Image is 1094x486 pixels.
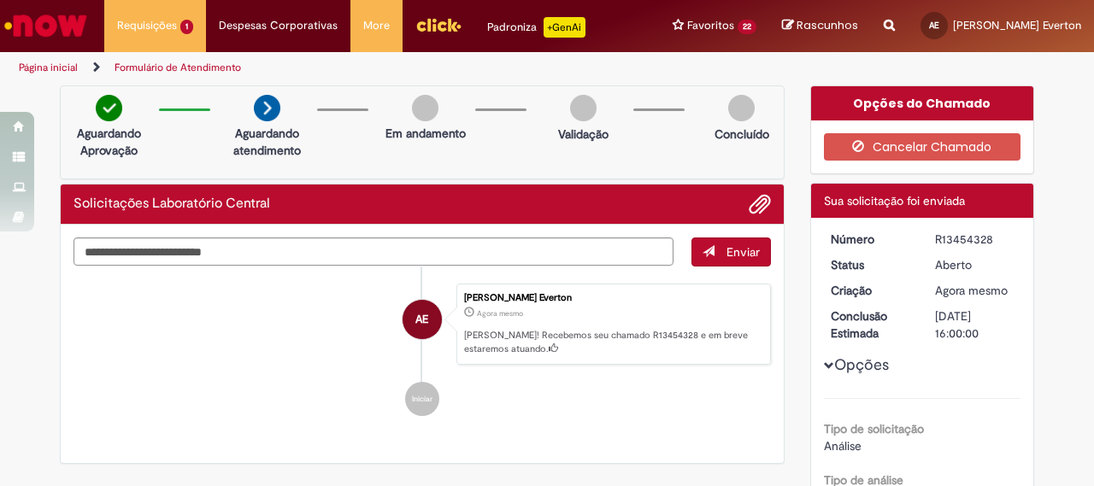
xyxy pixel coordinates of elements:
[363,17,390,34] span: More
[726,244,760,260] span: Enviar
[558,126,609,143] p: Validação
[385,125,466,142] p: Em andamento
[403,300,442,339] div: Albanira Lima Dos Santos Everton
[811,86,1034,120] div: Opções do Chamado
[824,193,965,208] span: Sua solicitação foi enviada
[818,307,923,342] dt: Conclusão Estimada
[464,293,762,303] div: [PERSON_NAME] Everton
[477,308,523,319] time: 27/08/2025 20:51:04
[415,299,428,340] span: AE
[570,95,597,121] img: img-circle-grey.png
[115,61,241,74] a: Formulário de Atendimento
[824,133,1021,161] button: Cancelar Chamado
[2,9,90,43] img: ServiceNow
[219,17,338,34] span: Despesas Corporativas
[180,20,193,34] span: 1
[68,125,150,159] p: Aguardando Aprovação
[824,438,862,454] span: Análise
[19,61,78,74] a: Página inicial
[487,17,585,38] div: Padroniza
[74,284,771,366] li: Albanira Lima Dos Santos Everton
[935,256,1015,273] div: Aberto
[749,193,771,215] button: Adicionar anexos
[782,18,858,34] a: Rascunhos
[74,196,270,212] h2: Solicitações Laboratório Central Histórico de tíquete
[74,237,673,266] textarea: Digite sua mensagem aqui...
[935,283,1008,298] time: 27/08/2025 20:51:04
[797,17,858,33] span: Rascunhos
[464,329,762,355] p: [PERSON_NAME]! Recebemos seu chamado R13454328 e em breve estaremos atuando.
[412,95,438,121] img: img-circle-grey.png
[818,256,923,273] dt: Status
[691,237,771,266] button: Enviar
[935,282,1015,299] div: 27/08/2025 20:51:04
[254,95,280,121] img: arrow-next.png
[935,231,1015,248] div: R13454328
[687,17,734,34] span: Favoritos
[953,18,1081,32] span: [PERSON_NAME] Everton
[544,17,585,38] p: +GenAi
[818,231,923,248] dt: Número
[477,308,523,319] span: Agora mesmo
[935,307,1015,342] div: [DATE] 16:00:00
[74,266,771,434] ul: Histórico de tíquete
[929,20,939,31] span: AE
[715,126,769,143] p: Concluído
[415,12,462,38] img: click_logo_yellow_360x200.png
[117,17,177,34] span: Requisições
[13,52,716,84] ul: Trilhas de página
[935,283,1008,298] span: Agora mesmo
[226,125,309,159] p: Aguardando atendimento
[728,95,755,121] img: img-circle-grey.png
[738,20,756,34] span: 22
[96,95,122,121] img: check-circle-green.png
[818,282,923,299] dt: Criação
[824,421,924,436] b: Tipo de solicitação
